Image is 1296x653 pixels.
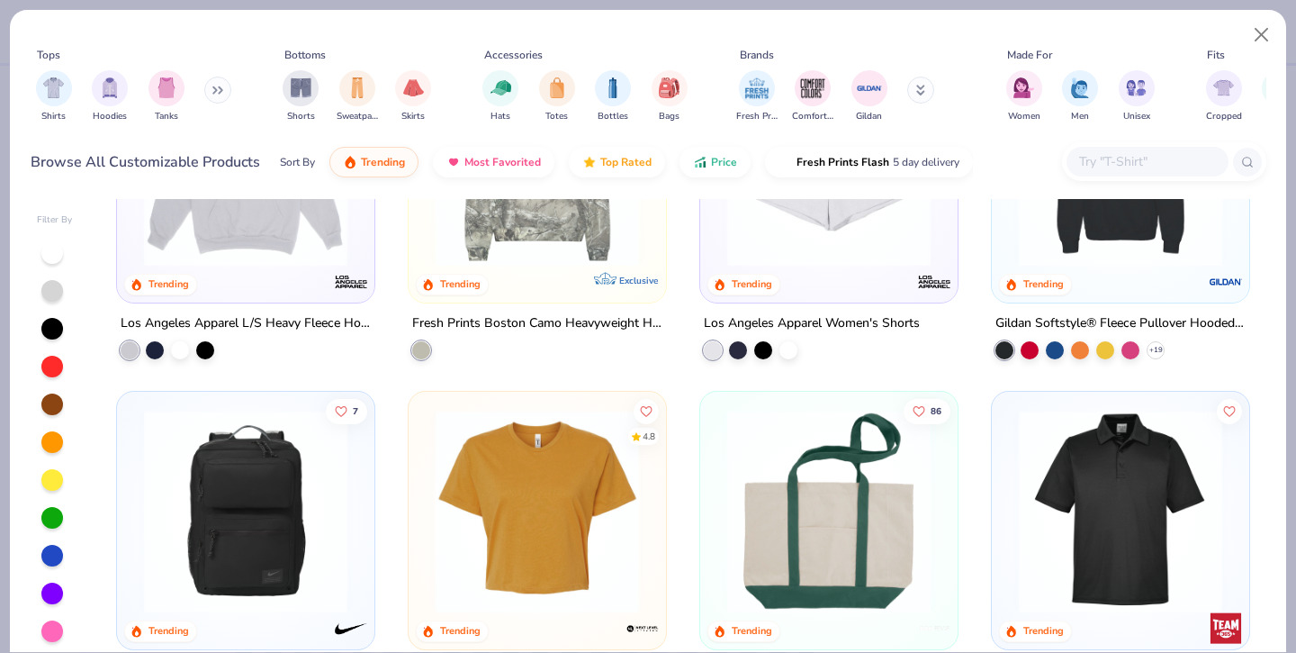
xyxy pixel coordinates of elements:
[856,75,883,102] img: Gildan Image
[337,110,378,123] span: Sweatpants
[347,77,367,98] img: Sweatpants Image
[121,313,371,335] div: Los Angeles Apparel L/S Heavy Fleece Hoodie Po 14 Oz
[539,70,575,123] button: filter button
[329,147,418,177] button: Trending
[1217,398,1242,423] button: Like
[799,75,826,102] img: Comfort Colors Image
[1007,47,1052,63] div: Made For
[395,70,431,123] button: filter button
[43,77,64,98] img: Shirts Image
[904,398,950,423] button: Like
[545,110,568,123] span: Totes
[283,70,319,123] div: filter for Shorts
[718,410,940,613] img: 0486bd9f-63a6-4ed9-b254-6ac5fae3ddb5
[648,63,869,267] img: c8ff052b-3bb3-4275-83ac-ecbad4516ae5
[327,398,368,423] button: Like
[603,77,623,98] img: Bottles Image
[1123,110,1150,123] span: Unisex
[280,154,315,170] div: Sort By
[652,70,688,123] div: filter for Bags
[652,70,688,123] button: filter button
[343,155,357,169] img: trending.gif
[718,63,940,267] img: 0f9e37c5-2c60-4d00-8ff5-71159717a189
[1207,47,1225,63] div: Fits
[1126,77,1147,98] img: Unisex Image
[490,110,510,123] span: Hats
[1071,110,1089,123] span: Men
[1119,70,1155,123] div: filter for Unisex
[354,406,359,415] span: 7
[401,110,425,123] span: Skirts
[482,70,518,123] div: filter for Hats
[464,155,541,169] span: Most Favorited
[851,70,887,123] button: filter button
[135,63,356,267] img: 6531d6c5-84f2-4e2d-81e4-76e2114e47c4
[337,70,378,123] button: filter button
[403,77,424,98] img: Skirts Image
[1006,70,1042,123] button: filter button
[1206,110,1242,123] span: Cropped
[31,151,260,173] div: Browse All Customizable Products
[1008,110,1040,123] span: Women
[93,110,127,123] span: Hoodies
[155,110,178,123] span: Tanks
[931,406,941,415] span: 86
[1207,610,1243,646] img: Team 365 logo
[433,147,554,177] button: Most Favorited
[569,147,665,177] button: Top Rated
[92,70,128,123] div: filter for Hoodies
[893,152,959,173] span: 5 day delivery
[704,313,920,335] div: Los Angeles Apparel Women's Shorts
[595,70,631,123] div: filter for Bottles
[100,77,120,98] img: Hoodies Image
[547,77,567,98] img: Totes Image
[337,70,378,123] div: filter for Sweatpants
[625,610,661,646] img: Next Level Apparel logo
[598,110,628,123] span: Bottles
[446,155,461,169] img: most_fav.gif
[1206,70,1242,123] button: filter button
[648,410,869,613] img: af9b5bcf-dba5-4e65-85d9-e5a022bce63f
[157,77,176,98] img: Tanks Image
[427,410,648,613] img: ac85d554-9c5a-4192-9f6b-9a1c8cda542c
[1148,345,1162,356] span: + 19
[995,313,1246,335] div: Gildan Softstyle® Fleece Pullover Hooded Sweatshirt
[1245,18,1279,52] button: Close
[41,110,66,123] span: Shirts
[484,47,543,63] div: Accessories
[736,70,778,123] button: filter button
[395,70,431,123] div: filter for Skirts
[1077,151,1216,172] input: Try "T-Shirt"
[916,610,952,646] img: BAGedge logo
[736,110,778,123] span: Fresh Prints
[412,313,662,335] div: Fresh Prints Boston Camo Heavyweight Hoodie
[1062,70,1098,123] div: filter for Men
[490,77,511,98] img: Hats Image
[595,70,631,123] button: filter button
[333,264,369,300] img: Los Angeles Apparel logo
[284,47,326,63] div: Bottoms
[1206,70,1242,123] div: filter for Cropped
[1070,77,1090,98] img: Men Image
[939,410,1160,613] img: 9c14fc1e-a44e-4ba0-9e74-c3877350f7c1
[92,70,128,123] button: filter button
[135,410,356,613] img: 40887cfb-d8e3-47e6-91d9-601d6ca00187
[1006,70,1042,123] div: filter for Women
[37,47,60,63] div: Tops
[765,147,973,177] button: Fresh Prints Flash5 day delivery
[1010,63,1231,267] img: 1a07cc18-aee9-48c0-bcfb-936d85bd356b
[1010,410,1231,613] img: 8e2bd841-e4e9-4593-a0fd-0b5ea633da3f
[619,275,658,286] span: Exclusive
[740,47,774,63] div: Brands
[291,77,311,98] img: Shorts Image
[643,430,655,443] div: 4.8
[792,70,833,123] div: filter for Comfort Colors
[361,155,405,169] span: Trending
[659,77,679,98] img: Bags Image
[679,147,751,177] button: Price
[1119,70,1155,123] button: filter button
[287,110,315,123] span: Shorts
[148,70,184,123] div: filter for Tanks
[148,70,184,123] button: filter button
[427,63,648,267] img: 28bc0d45-805b-48d6-b7de-c789025e6b70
